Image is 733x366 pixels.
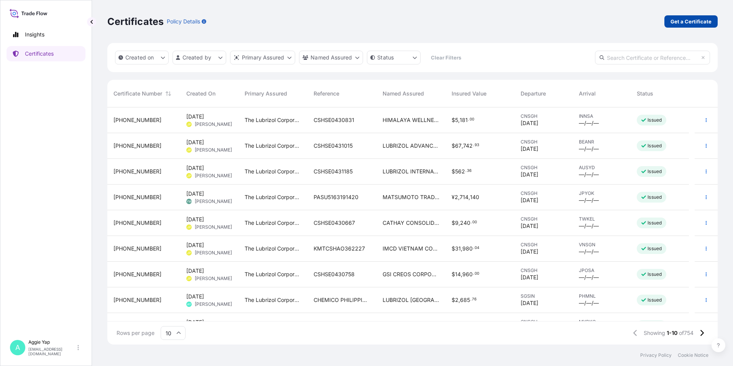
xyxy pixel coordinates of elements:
span: Named Assured [383,90,424,97]
span: The Lubrizol Corporation [245,142,301,150]
span: [DATE] [186,138,204,146]
span: JP [187,146,191,154]
span: CNSGH [521,165,567,171]
span: JP [187,275,191,282]
span: , [461,272,462,277]
span: [PHONE_NUMBER] [113,168,161,175]
span: [DATE] [186,293,204,300]
span: LUBRIZOL ADVANCED MATERIALS BVBA [383,142,439,150]
span: $ [452,272,455,277]
span: 00 [470,118,474,121]
span: 1-10 [667,329,677,337]
span: —/—/— [579,196,599,204]
span: CSHSE0430758 [314,270,355,278]
span: Insured Value [452,90,486,97]
span: [PHONE_NUMBER] [113,245,161,252]
span: $ [452,220,455,226]
span: [DATE] [521,145,538,153]
span: $ [452,117,455,123]
span: CSHSE0430831 [314,116,354,124]
p: Status [377,54,394,61]
span: 2 [455,195,458,200]
span: SGSIN [521,293,567,299]
span: A [15,344,20,351]
span: 562 [455,169,465,174]
span: [PHONE_NUMBER] [113,193,161,201]
span: CNSGH [521,113,567,119]
span: —/—/— [579,248,599,256]
span: [PERSON_NAME] [195,224,232,230]
p: Issued [648,220,662,226]
span: [DATE] [521,196,538,204]
span: —/—/— [579,299,599,307]
span: JP [187,120,191,128]
p: Aggie Yap [28,339,76,345]
span: [DATE] [186,216,204,223]
span: CNSGH [521,190,567,196]
span: , [468,195,470,200]
span: . [473,247,474,249]
span: 04 [475,247,479,249]
a: Privacy Policy [640,352,672,358]
button: Sort [164,89,173,98]
button: cargoOwner Filter options [299,51,363,64]
span: 742 [463,143,473,148]
span: The Lubrizol Corporation [245,245,301,252]
span: 93 [475,144,479,147]
span: [DATE] [521,171,538,178]
p: Certificates [107,15,164,28]
span: [PERSON_NAME] [195,275,232,282]
span: Primary Assured [245,90,287,97]
span: PASU5163191420 [314,193,358,201]
span: , [458,117,460,123]
span: [PERSON_NAME] [195,198,232,204]
span: Arrival [579,90,596,97]
span: CHEMICO PHILIPPINES INC [314,296,370,304]
span: —/—/— [579,222,599,230]
span: 9 [455,220,459,226]
span: JP [187,172,191,180]
p: Insights [25,31,44,38]
p: Issued [648,194,662,200]
span: . [471,221,472,224]
span: $ [452,143,455,148]
span: [PERSON_NAME] [195,121,232,127]
span: The Lubrizol Corporation [245,296,301,304]
span: , [459,220,460,226]
span: $ [452,246,455,251]
span: BEANR [579,139,625,145]
span: [PHONE_NUMBER] [113,142,161,150]
span: [DATE] [186,267,204,275]
span: TWKEL [579,216,625,222]
span: 36 [467,170,472,172]
p: Issued [648,297,662,303]
span: [DATE] [186,318,204,326]
span: 14 [455,272,461,277]
p: Clear Filters [431,54,461,61]
p: Issued [648,168,662,175]
span: 960 [462,272,473,277]
p: Cookie Notice [678,352,708,358]
a: Insights [7,27,85,42]
span: HIMALAYA WELLNESS COMPANY [383,116,439,124]
p: Issued [648,271,662,277]
span: Rows per page [117,329,154,337]
p: Issued [648,117,662,123]
button: distributor Filter options [230,51,295,64]
span: JPOSA [579,267,625,274]
span: JP [187,223,191,231]
span: LUBRIZOL [GEOGRAPHIC_DATA] (PTE) LTD [383,296,439,304]
p: [EMAIL_ADDRESS][DOMAIN_NAME] [28,347,76,356]
span: 00 [475,272,479,275]
span: [DATE] [186,241,204,249]
p: Created by [182,54,212,61]
span: The Lubrizol Corporation [245,270,301,278]
span: CNSGH [521,242,567,248]
span: 980 [462,246,473,251]
button: createdBy Filter options [173,51,226,64]
span: MYPKG [579,319,625,325]
span: Departure [521,90,546,97]
span: [PERSON_NAME] [195,173,232,179]
span: . [473,272,474,275]
span: $ [452,169,455,174]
